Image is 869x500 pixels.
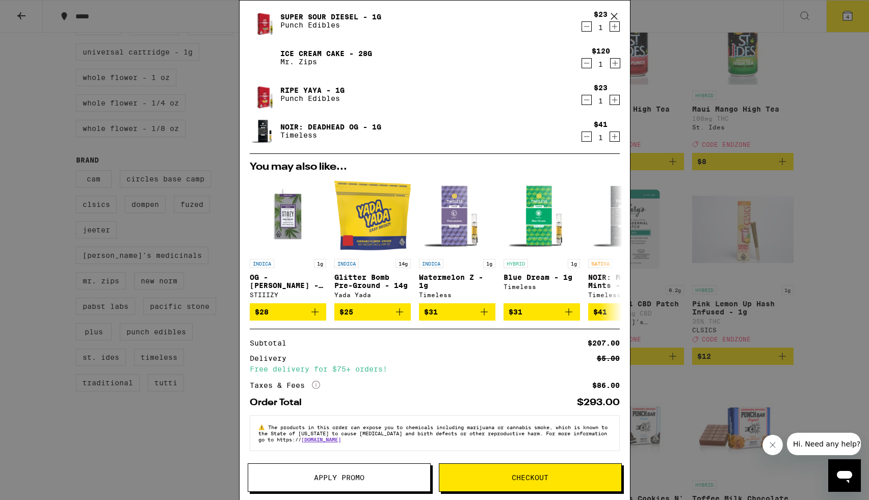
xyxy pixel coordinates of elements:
[588,259,613,268] p: SATIVA
[594,97,608,105] div: 1
[504,283,580,290] div: Timeless
[594,134,608,142] div: 1
[280,123,381,131] a: NOIR: Deadhead OG - 1g
[280,94,345,102] p: Punch Edibles
[255,308,269,316] span: $28
[250,43,278,72] img: Ice Cream Cake - 28g
[594,120,608,128] div: $41
[250,292,326,298] div: STIIIZY
[504,259,528,268] p: HYBRID
[280,13,381,21] a: Super Sour Diesel - 1g
[419,177,495,254] img: Timeless - Watermelon Z - 1g
[334,292,411,298] div: Yada Yada
[419,259,443,268] p: INDICA
[592,60,610,68] div: 1
[334,273,411,290] p: Glitter Bomb Pre-Ground - 14g
[258,424,268,430] span: ⚠️
[610,95,620,105] button: Increment
[504,177,580,254] img: Timeless - Blue Dream - 1g
[610,58,620,68] button: Increment
[280,49,372,58] a: Ice Cream Cake - 28g
[483,259,495,268] p: 1g
[594,84,608,92] div: $23
[593,308,607,316] span: $41
[588,177,665,303] a: Open page for NOIR: Mandarin Mints - 1g from Timeless
[592,47,610,55] div: $120
[582,95,592,105] button: Decrement
[787,433,861,455] iframe: Message from company
[280,86,345,94] a: Ripe Yaya - 1g
[594,10,608,18] div: $23
[594,23,608,32] div: 1
[280,58,372,66] p: Mr. Zips
[339,308,353,316] span: $25
[250,117,278,145] img: NOIR: Deadhead OG - 1g
[250,3,278,40] img: Super Sour Diesel - 1g
[334,259,359,268] p: INDICA
[250,162,620,172] h2: You may also like...
[314,474,364,481] span: Apply Promo
[582,131,592,142] button: Decrement
[280,21,381,29] p: Punch Edibles
[504,273,580,281] p: Blue Dream - 1g
[250,177,326,303] a: Open page for OG - King Louis XIII - 1g from STIIIZY
[419,303,495,321] button: Add to bag
[419,273,495,290] p: Watermelon Z - 1g
[588,273,665,290] p: NOIR: Mandarin Mints - 1g
[588,292,665,298] div: Timeless
[248,463,431,492] button: Apply Promo
[419,292,495,298] div: Timeless
[250,339,294,347] div: Subtotal
[250,76,278,113] img: Ripe Yaya - 1g
[424,308,438,316] span: $31
[588,339,620,347] div: $207.00
[504,177,580,303] a: Open page for Blue Dream - 1g from Timeless
[250,259,274,268] p: INDICA
[509,308,522,316] span: $31
[419,177,495,303] a: Open page for Watermelon Z - 1g from Timeless
[762,435,783,455] iframe: Close message
[250,365,620,373] div: Free delivery for $75+ orders!
[592,382,620,389] div: $86.00
[582,21,592,32] button: Decrement
[250,355,294,362] div: Delivery
[250,177,326,254] img: STIIIZY - OG - King Louis XIII - 1g
[334,303,411,321] button: Add to bag
[597,355,620,362] div: $5.00
[334,177,411,254] img: Yada Yada - Glitter Bomb Pre-Ground - 14g
[250,398,309,407] div: Order Total
[828,459,861,492] iframe: Button to launch messaging window
[314,259,326,268] p: 1g
[588,303,665,321] button: Add to bag
[582,58,592,68] button: Decrement
[610,131,620,142] button: Increment
[577,398,620,407] div: $293.00
[588,177,665,254] img: Timeless - NOIR: Mandarin Mints - 1g
[250,381,320,390] div: Taxes & Fees
[334,177,411,303] a: Open page for Glitter Bomb Pre-Ground - 14g from Yada Yada
[258,424,608,442] span: The products in this order can expose you to chemicals including marijuana or cannabis smoke, whi...
[512,474,548,481] span: Checkout
[396,259,411,268] p: 14g
[439,463,622,492] button: Checkout
[568,259,580,268] p: 1g
[250,303,326,321] button: Add to bag
[250,273,326,290] p: OG - [PERSON_NAME] - 1g
[504,303,580,321] button: Add to bag
[301,436,341,442] a: [DOMAIN_NAME]
[280,131,381,139] p: Timeless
